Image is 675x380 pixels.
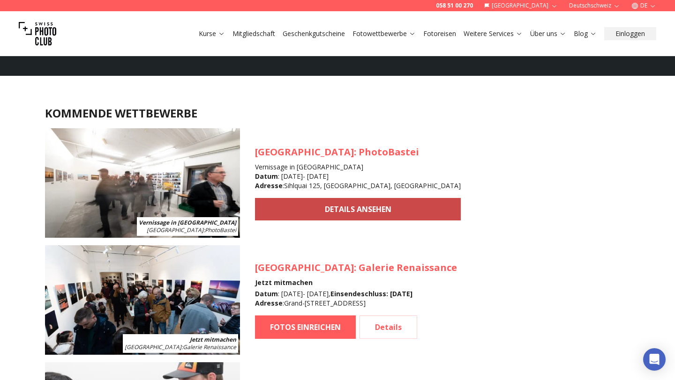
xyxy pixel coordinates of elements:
[423,29,456,38] a: Fotoreisen
[255,278,457,287] h4: Jetzt mitmachen
[255,289,457,308] div: : [DATE] - [DATE] , : Grand-[STREET_ADDRESS]
[190,336,236,343] b: Jetzt mitmachen
[360,315,417,339] a: Details
[45,128,240,238] img: SPC Photo Awards Zürich: Herbst 2025
[255,162,461,172] h4: Vernissage in [GEOGRAPHIC_DATA]
[45,245,240,355] img: SPC Photo Awards Geneva: October 2025
[229,27,279,40] button: Mitgliedschaft
[255,172,461,190] div: : [DATE] - [DATE] : Sihlquai 125, [GEOGRAPHIC_DATA], [GEOGRAPHIC_DATA]
[255,181,283,190] b: Adresse
[574,29,597,38] a: Blog
[570,27,600,40] button: Blog
[195,27,229,40] button: Kurse
[139,219,236,227] b: Vernissage in [GEOGRAPHIC_DATA]
[45,106,630,121] h2: KOMMENDE WETTBEWERBE
[283,29,345,38] a: Geschenkgutscheine
[526,27,570,40] button: Über uns
[349,27,420,40] button: Fotowettbewerbe
[255,261,354,274] span: [GEOGRAPHIC_DATA]
[255,289,278,298] b: Datum
[464,29,523,38] a: Weitere Services
[125,343,181,351] span: [GEOGRAPHIC_DATA]
[19,15,56,52] img: Swiss photo club
[643,348,666,371] div: Open Intercom Messenger
[255,315,356,339] a: FOTOS EINREICHEN
[436,2,473,9] a: 058 51 00 270
[125,343,236,351] span: : Galerie Renaissance
[255,198,461,220] a: DETAILS ANSEHEN
[530,29,566,38] a: Über uns
[420,27,460,40] button: Fotoreisen
[199,29,225,38] a: Kurse
[255,146,461,159] h3: : PhotoBastei
[147,226,236,234] span: : PhotoBastei
[352,29,416,38] a: Fotowettbewerbe
[330,289,412,298] b: Einsendeschluss : [DATE]
[255,299,283,307] b: Adresse
[255,146,354,158] span: [GEOGRAPHIC_DATA]
[232,29,275,38] a: Mitgliedschaft
[147,226,203,234] span: [GEOGRAPHIC_DATA]
[255,261,457,274] h3: : Galerie Renaissance
[279,27,349,40] button: Geschenkgutscheine
[255,172,278,181] b: Datum
[604,27,656,40] button: Einloggen
[460,27,526,40] button: Weitere Services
